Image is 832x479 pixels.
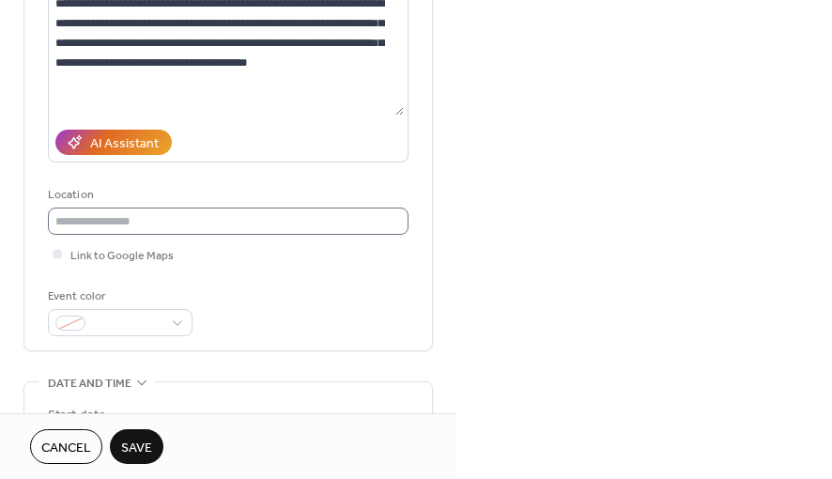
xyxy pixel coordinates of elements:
[90,134,159,154] div: AI Assistant
[110,429,163,464] button: Save
[30,429,102,464] button: Cancel
[48,185,405,205] div: Location
[55,130,172,155] button: AI Assistant
[48,374,131,394] span: Date and time
[48,406,106,425] div: Start date
[48,286,189,306] div: Event color
[121,439,152,458] span: Save
[41,439,91,458] span: Cancel
[70,246,174,266] span: Link to Google Maps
